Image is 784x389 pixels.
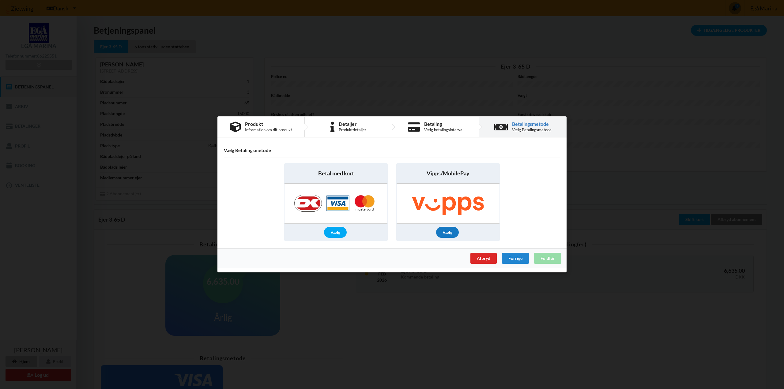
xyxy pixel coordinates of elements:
[424,122,463,126] div: Betaling
[398,184,497,224] img: Vipps/MobilePay
[318,170,354,178] span: Betal med kort
[512,128,552,133] div: Vælg Betalingsmetode
[502,253,529,264] div: Forrige
[339,122,366,126] div: Detaljer
[224,148,560,154] h4: Vælg Betalingsmetode
[470,253,497,264] div: Afbryd
[245,122,292,126] div: Produkt
[427,170,469,178] span: Vipps/MobilePay
[512,122,552,126] div: Betalingsmetode
[245,128,292,133] div: Information om dit produkt
[424,128,463,133] div: Vælg betalingsinterval
[436,227,459,238] div: Vælg
[324,227,347,238] div: Vælg
[288,184,384,224] img: Nets
[339,128,366,133] div: Produktdetaljer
